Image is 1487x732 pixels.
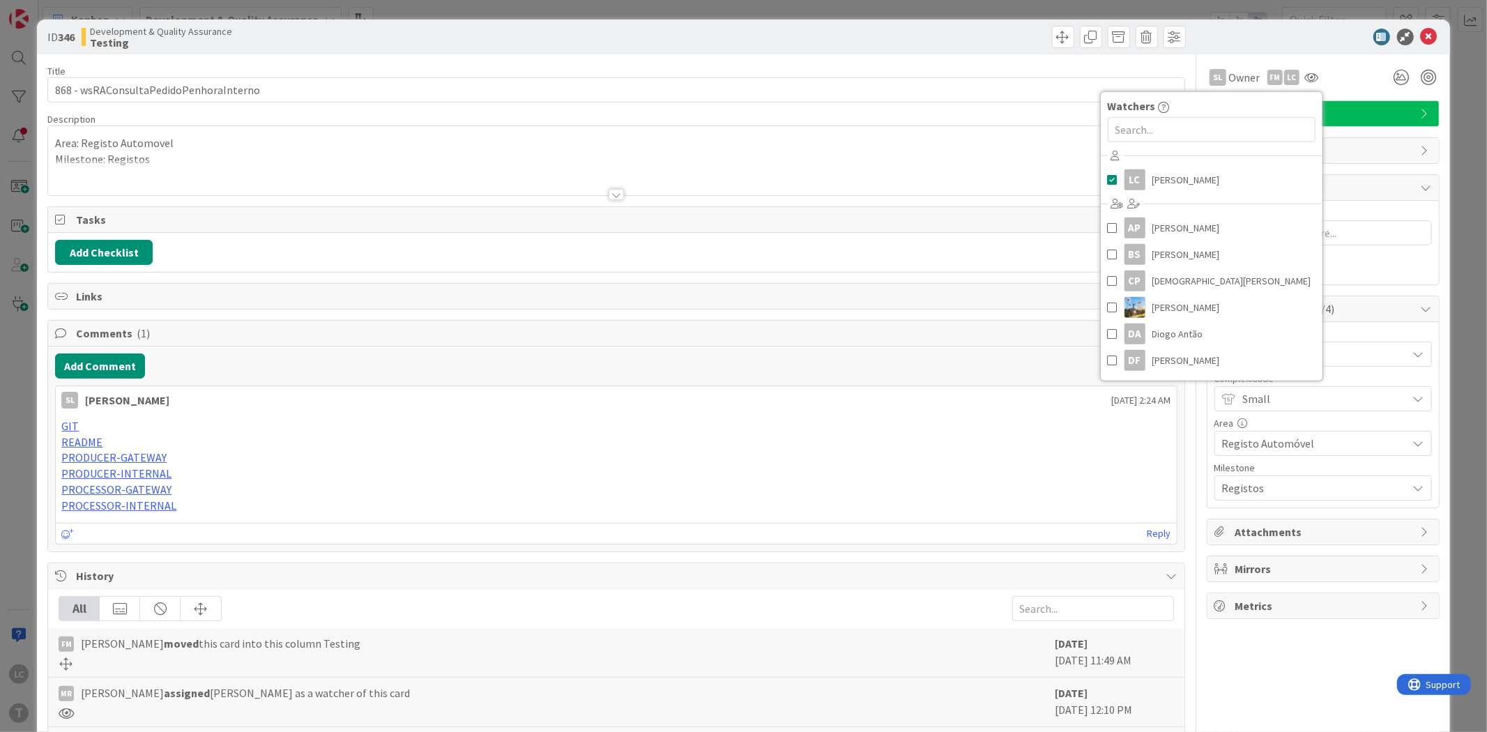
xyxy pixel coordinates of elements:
[1101,268,1322,294] a: CP[DEMOGRAPHIC_DATA][PERSON_NAME]
[1214,329,1432,339] div: Priority
[1124,323,1145,344] div: DA
[1055,686,1088,700] b: [DATE]
[1055,685,1174,719] div: [DATE] 12:10 PM
[58,30,75,44] b: 346
[1152,350,1220,371] span: [PERSON_NAME]
[1055,636,1088,650] b: [DATE]
[1101,347,1322,374] a: DF[PERSON_NAME]
[90,37,232,48] b: Testing
[1101,167,1322,193] a: LC[PERSON_NAME]
[1124,270,1145,291] div: CP
[1124,169,1145,190] div: LC
[1235,142,1414,159] span: Dates
[90,26,232,37] span: Development & Quality Assurance
[61,419,79,433] a: GIT
[1108,98,1156,114] span: Watchers
[1101,294,1322,321] a: DG[PERSON_NAME]
[61,482,171,496] a: PROCESSOR-GATEWAY
[1124,244,1145,265] div: BS
[61,392,78,409] div: SL
[1124,297,1145,318] img: DG
[29,2,63,19] span: Support
[1152,244,1220,265] span: [PERSON_NAME]
[47,29,75,45] span: ID
[55,240,153,265] button: Add Checklist
[1214,418,1432,428] div: Area
[1235,105,1414,122] span: Serviço
[47,113,96,125] span: Description
[1101,321,1322,347] a: DADiogo Antão
[1152,323,1203,344] span: Diogo Antão
[1152,297,1220,318] span: [PERSON_NAME]
[81,635,360,652] span: [PERSON_NAME] this card into this column Testing
[164,636,199,650] b: moved
[76,288,1159,305] span: Links
[55,151,1177,167] p: Milestone: Registos
[61,435,102,449] a: README
[1108,117,1316,142] input: Search...
[61,498,176,512] a: PROCESSOR-INTERNAL
[47,65,66,77] label: Title
[1055,635,1174,670] div: [DATE] 11:49 AM
[61,466,171,480] a: PRODUCER-INTERNAL
[1101,215,1322,241] a: AP[PERSON_NAME]
[1243,389,1401,409] span: Small
[76,211,1159,228] span: Tasks
[1214,463,1432,473] div: Milestone
[85,392,169,409] div: [PERSON_NAME]
[47,77,1184,102] input: type card name here...
[59,686,74,701] div: MR
[1312,302,1335,316] span: ( 3/4 )
[1012,596,1174,621] input: Search...
[1222,478,1401,498] span: Registos
[1147,525,1171,542] a: Reply
[1222,434,1401,453] span: Registo Automóvel
[1152,270,1311,291] span: [DEMOGRAPHIC_DATA][PERSON_NAME]
[1214,374,1432,383] div: Complexidade
[1112,393,1171,408] span: [DATE] 2:24 AM
[1235,179,1414,196] span: Block
[1235,524,1414,540] span: Attachments
[55,353,145,379] button: Add Comment
[59,636,74,652] div: FM
[1229,69,1260,86] span: Owner
[81,685,410,701] span: [PERSON_NAME] [PERSON_NAME] as a watcher of this card
[1124,350,1145,371] div: DF
[1101,374,1322,400] a: FA[PERSON_NAME]
[61,450,167,464] a: PRODUCER-GATEWAY
[1210,69,1226,86] div: SL
[1284,70,1299,85] div: LC
[1267,70,1283,85] div: FM
[76,325,1159,342] span: Comments
[1152,169,1220,190] span: [PERSON_NAME]
[59,597,100,620] div: All
[164,686,210,700] b: assigned
[137,326,150,340] span: ( 1 )
[1101,241,1322,268] a: BS[PERSON_NAME]
[1235,300,1414,317] span: Custom Fields
[1124,218,1145,238] div: AP
[1235,597,1414,614] span: Metrics
[1235,561,1414,577] span: Mirrors
[1152,218,1220,238] span: [PERSON_NAME]
[76,567,1159,584] span: History
[55,135,1177,151] p: Area: Registo Automovel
